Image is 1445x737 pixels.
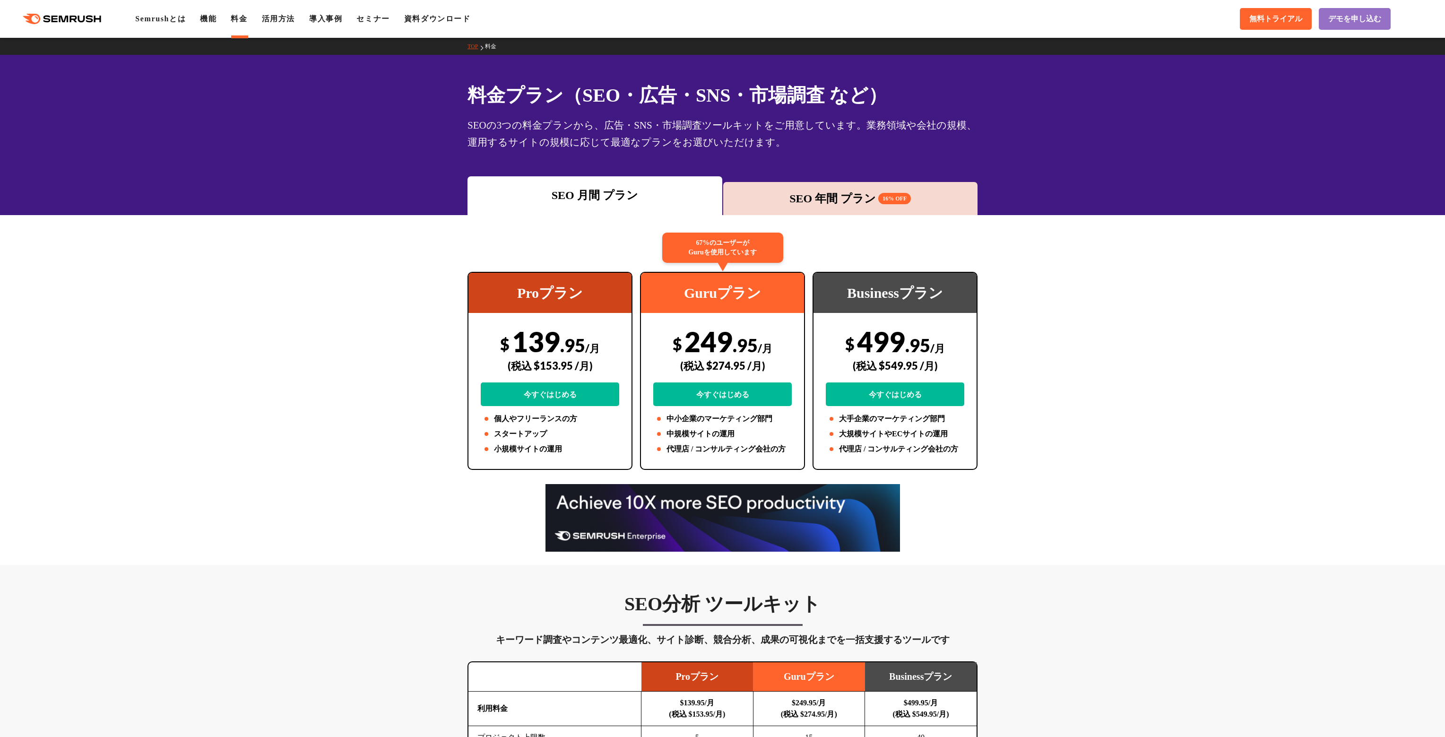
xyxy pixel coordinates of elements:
li: 大規模サイトやECサイトの運用 [826,428,964,440]
div: 249 [653,325,792,406]
a: 導入事例 [309,15,342,23]
li: 中規模サイトの運用 [653,428,792,440]
span: /月 [930,342,945,355]
b: 利用料金 [477,704,508,712]
div: SEO 年間 プラン [728,190,973,207]
div: キーワード調査やコンテンツ最適化、サイト診断、競合分析、成果の可視化までを一括支援するツールです [467,632,978,647]
div: (税込 $274.95 /月) [653,349,792,382]
h3: SEO分析 ツールキット [467,592,978,616]
a: 機能 [200,15,216,23]
a: 料金 [485,43,503,50]
li: 代理店 / コンサルティング会社の方 [826,443,964,455]
span: $ [500,334,510,354]
div: 67%のユーザーが Guruを使用しています [662,233,783,263]
a: 無料トライアル [1240,8,1312,30]
li: 小規模サイトの運用 [481,443,619,455]
a: Semrushとは [135,15,186,23]
div: 139 [481,325,619,406]
a: 今すぐはじめる [826,382,964,406]
b: $499.95/月 (税込 $549.95/月) [892,699,949,718]
span: 無料トライアル [1249,14,1302,24]
div: 499 [826,325,964,406]
a: セミナー [356,15,389,23]
span: $ [845,334,855,354]
div: Proプラン [468,273,632,313]
li: 代理店 / コンサルティング会社の方 [653,443,792,455]
li: 大手企業のマーケティング部門 [826,413,964,425]
span: .95 [733,334,758,356]
div: (税込 $153.95 /月) [481,349,619,382]
b: $249.95/月 (税込 $274.95/月) [781,699,837,718]
span: デモを申し込む [1328,14,1381,24]
li: 個人やフリーランスの方 [481,413,619,425]
a: 料金 [231,15,247,23]
span: /月 [758,342,772,355]
span: 16% OFF [878,193,911,204]
h1: 料金プラン（SEO・広告・SNS・市場調査 など） [467,81,978,109]
a: 今すぐはじめる [481,382,619,406]
td: Guruプラン [753,662,865,692]
td: Proプラン [641,662,753,692]
span: $ [673,334,682,354]
div: Businessプラン [813,273,977,313]
span: .95 [560,334,585,356]
div: (税込 $549.95 /月) [826,349,964,382]
div: SEOの3つの料金プランから、広告・SNS・市場調査ツールキットをご用意しています。業務領域や会社の規模、運用するサイトの規模に応じて最適なプランをお選びいただけます。 [467,117,978,151]
span: /月 [585,342,600,355]
td: Businessプラン [865,662,977,692]
a: 資料ダウンロード [404,15,471,23]
div: SEO 月間 プラン [472,187,718,204]
li: スタートアップ [481,428,619,440]
li: 中小企業のマーケティング部門 [653,413,792,425]
span: .95 [905,334,930,356]
a: デモを申し込む [1319,8,1391,30]
b: $139.95/月 (税込 $153.95/月) [669,699,725,718]
a: 活用方法 [262,15,295,23]
a: 今すぐはじめる [653,382,792,406]
a: TOP [467,43,485,50]
div: Guruプラン [641,273,804,313]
